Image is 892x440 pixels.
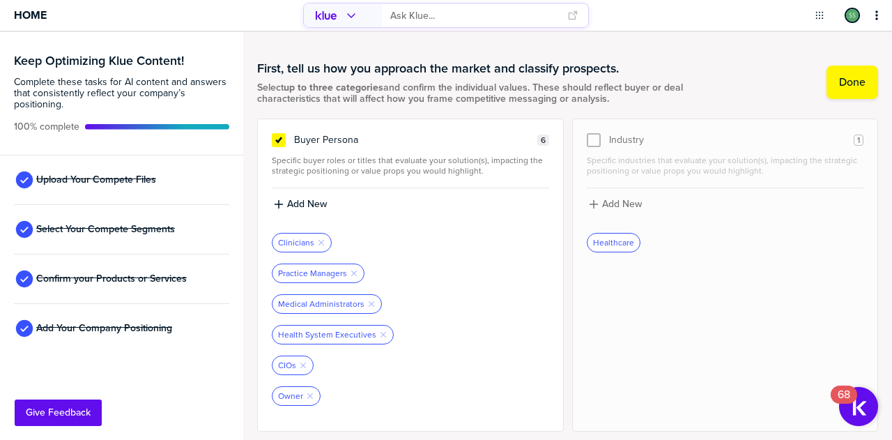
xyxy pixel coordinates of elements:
span: Add Your Company Positioning [36,323,172,334]
span: Specific industries that evaluate your solution(s), impacting the strategic positioning or value ... [587,155,863,176]
h3: Keep Optimizing Klue Content! [14,54,229,67]
button: Remove Tag [306,392,314,400]
span: 6 [541,135,546,146]
strong: up to three categories [284,80,383,95]
span: Industry [609,135,644,146]
button: Remove Tag [317,238,325,247]
span: Upload Your Compete Files [36,174,156,185]
h1: First, tell us how you approach the market and classify prospects. [257,60,748,77]
button: Remove Tag [379,331,387,339]
label: Add New [287,198,327,211]
span: Buyer Persona [294,135,358,146]
div: Syam Sasidharan [845,8,860,23]
span: Home [14,9,47,21]
a: Edit Profile [843,6,861,24]
button: Remove Tag [367,300,376,308]
button: Remove Tag [350,269,358,278]
button: Open Resource Center, 68 new notifications [839,387,878,426]
label: Done [839,75,866,89]
label: Add New [602,198,642,211]
span: Confirm your Products or Services [36,273,187,285]
span: Active [14,121,79,132]
button: Give Feedback [15,400,102,426]
span: Select Your Compete Segments [36,224,175,235]
img: ebc6ddbd162de32c16aad98552750454-sml.png [846,9,859,22]
span: Specific buyer roles or titles that evaluate your solution(s), impacting the strategic positionin... [272,155,548,176]
input: Ask Klue... [390,4,560,27]
button: Open Drop [813,8,826,22]
span: Complete these tasks for AI content and answers that consistently reflect your company’s position... [14,77,229,110]
span: 1 [857,135,860,146]
span: Select and confirm the individual values. These should reflect buyer or deal characteristics that... [257,82,748,105]
div: 68 [838,395,850,413]
button: Remove Tag [299,361,307,370]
